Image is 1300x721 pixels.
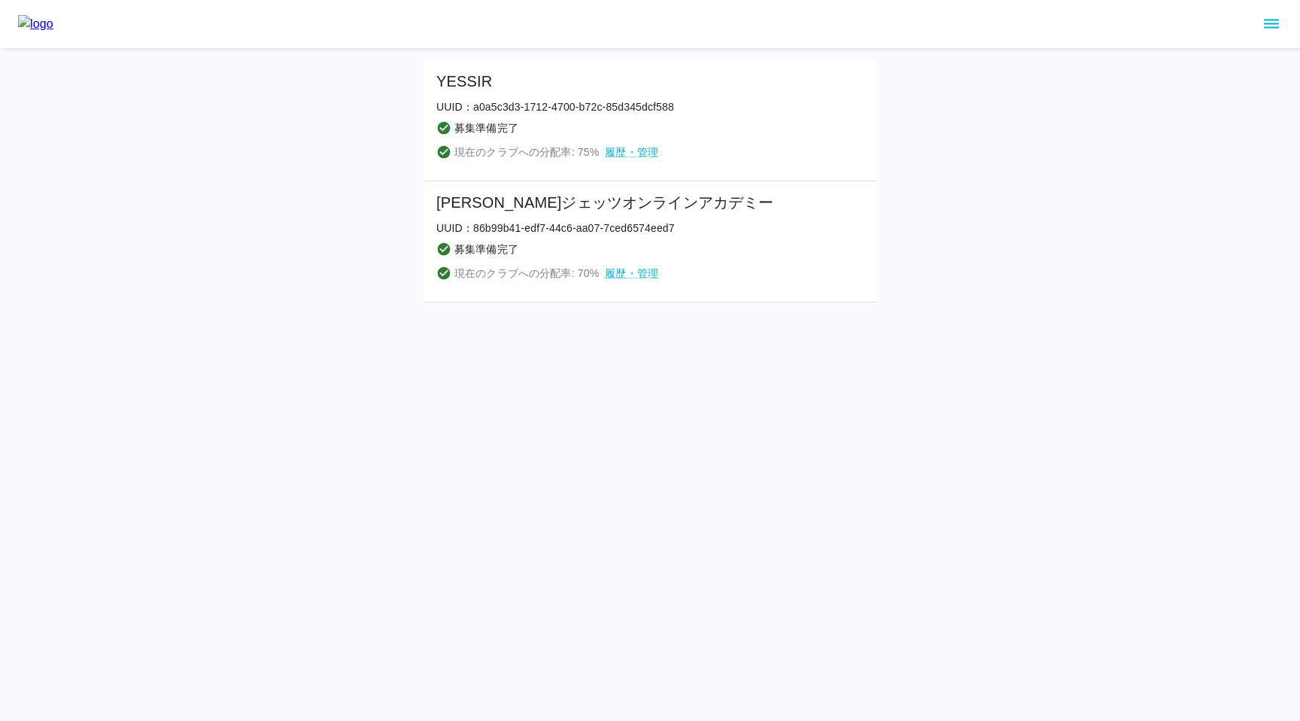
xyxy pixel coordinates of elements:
img: logo [18,15,53,33]
p: UUID： a0a5c3d3-1712-4700-b72c-85d345dcf588 [436,99,674,114]
h6: [PERSON_NAME]ジェッツオンラインアカデミー [436,190,774,214]
a: 履歴・管理 [605,266,658,281]
p: 募集準備完了 [454,120,518,135]
p: UUID： 86b99b41-edf7-44c6-aa07-7ced6574eed7 [436,221,774,236]
p: 現在のクラブへの分配率: 70 % [454,266,599,281]
p: 現在のクラブへの分配率: 75 % [454,145,599,160]
button: sidemenu [1259,11,1284,37]
h6: YESSIR [436,69,674,93]
a: 履歴・管理 [605,145,658,160]
p: 募集準備完了 [454,242,518,257]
